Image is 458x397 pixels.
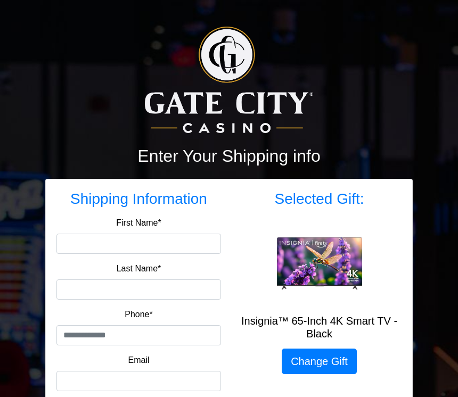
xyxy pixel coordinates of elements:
label: Email [128,354,149,367]
h5: Insignia™ 65-Inch 4K Smart TV - Black [237,315,402,340]
img: Insignia™ 65-Inch 4K Smart TV - Black [277,237,362,290]
label: Last Name* [117,262,161,275]
img: Logo [145,27,313,133]
h3: Shipping Information [56,190,221,208]
h2: Enter Your Shipping info [45,146,413,166]
a: Change Gift [282,349,357,374]
label: First Name* [116,217,161,229]
h3: Selected Gift: [237,190,402,208]
label: Phone* [125,308,153,321]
